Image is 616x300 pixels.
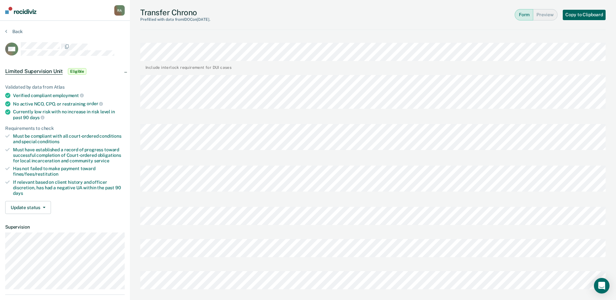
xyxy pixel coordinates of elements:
[68,68,86,75] span: Eligible
[13,133,125,144] div: Must be compliant with all court-ordered conditions and special conditions
[87,101,103,106] span: order
[5,201,51,214] button: Update status
[5,224,125,230] dt: Supervision
[594,278,610,294] div: Open Intercom Messenger
[13,191,23,196] span: days
[5,68,63,75] span: Limited Supervision Unit
[53,93,83,98] span: employment
[533,9,558,20] button: Preview
[13,171,58,177] span: fines/fees/restitution
[5,126,125,131] div: Requirements to check
[30,115,44,120] span: days
[13,93,125,98] div: Verified compliant
[13,109,125,120] div: Currently low risk with no increase in risk level in past 90
[145,64,232,70] div: Include interlock requirement for DUI cases
[114,5,125,16] button: RA
[5,29,23,34] button: Back
[13,180,125,196] div: If relevant based on client history and officer discretion, has had a negative UA within the past 90
[94,158,109,163] span: service
[13,147,125,163] div: Must have established a record of progress toward successful completion of Court-ordered obligati...
[515,9,533,20] button: Form
[5,7,36,14] img: Recidiviz
[114,5,125,16] div: R A
[563,10,606,20] button: Copy to Clipboard
[5,84,125,90] div: Validated by data from Atlas
[140,8,210,22] div: Transfer Chrono
[140,17,210,22] div: Prefilled with data from IDOC on [DATE] .
[13,101,125,107] div: No active NCO, CPO, or restraining
[13,166,125,177] div: Has not failed to make payment toward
